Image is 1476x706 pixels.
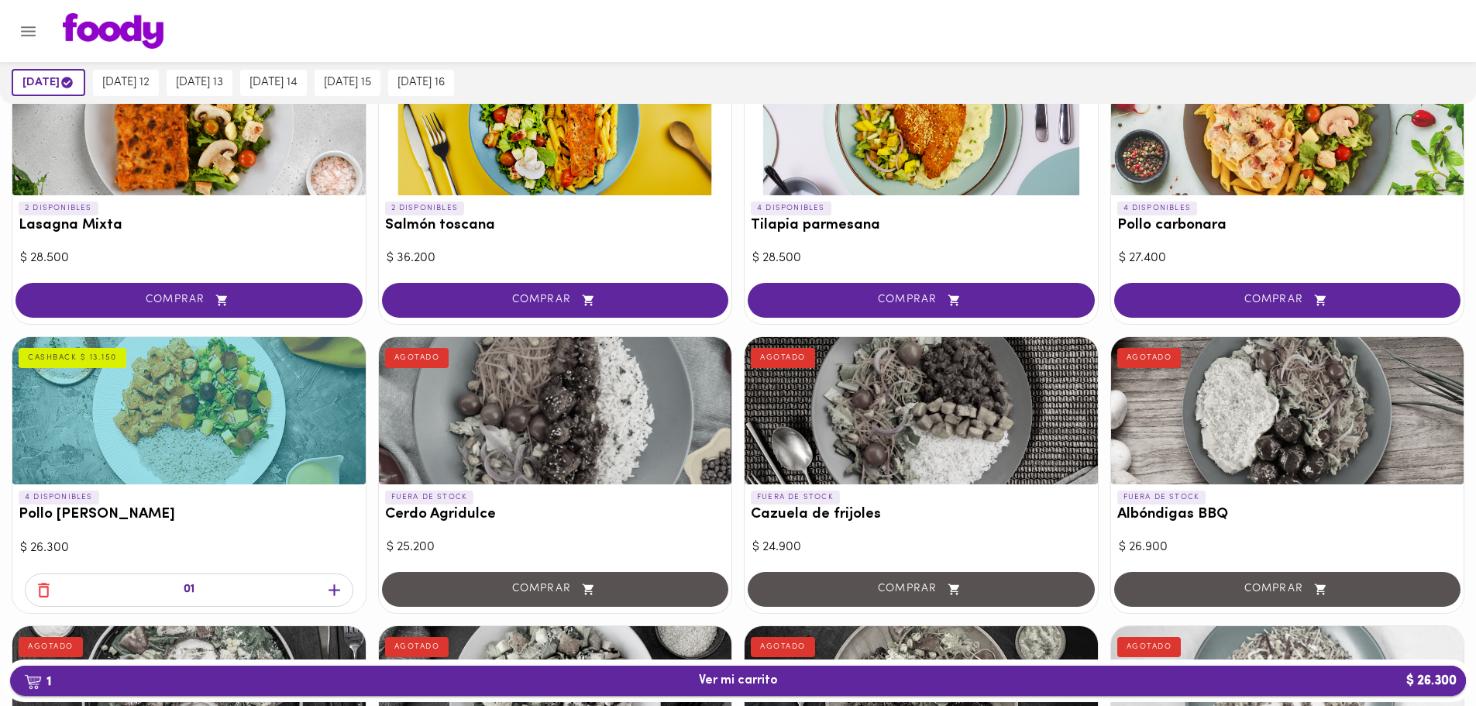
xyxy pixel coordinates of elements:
span: COMPRAR [401,294,710,307]
span: [DATE] 15 [324,76,371,90]
div: $ 27.400 [1119,250,1457,267]
div: AGOTADO [1117,348,1182,368]
div: AGOTADO [751,348,815,368]
button: 1Ver mi carrito$ 26.300 [10,666,1466,696]
button: [DATE] [12,69,85,96]
span: [DATE] [22,75,74,90]
p: FUERA DE STOCK [751,491,840,505]
div: AGOTADO [385,637,449,657]
div: $ 28.500 [752,250,1090,267]
div: $ 25.200 [387,539,724,556]
img: logo.png [63,13,163,49]
b: 1 [15,671,60,691]
div: Pollo Tikka Massala [12,337,366,484]
div: Lasagna Mixta [12,48,366,195]
div: Cazuela de frijoles [745,337,1098,484]
p: 4 DISPONIBLES [19,491,99,505]
button: [DATE] 16 [388,70,454,96]
p: 01 [184,581,194,599]
div: $ 26.900 [1119,539,1457,556]
button: Menu [9,12,47,50]
p: 4 DISPONIBLES [1117,201,1198,215]
button: [DATE] 15 [315,70,380,96]
p: 2 DISPONIBLES [385,201,465,215]
img: cart.png [24,674,42,690]
p: 4 DISPONIBLES [751,201,831,215]
div: Salmón toscana [379,48,732,195]
div: CASHBACK $ 13.150 [19,348,126,368]
h3: Albóndigas BBQ [1117,507,1458,523]
div: Cerdo Agridulce [379,337,732,484]
span: COMPRAR [1134,294,1442,307]
span: [DATE] 14 [249,76,298,90]
span: COMPRAR [767,294,1075,307]
h3: Tilapia parmesana [751,218,1092,234]
div: AGOTADO [385,348,449,368]
p: FUERA DE STOCK [385,491,474,505]
h3: Pollo [PERSON_NAME] [19,507,360,523]
h3: Lasagna Mixta [19,218,360,234]
h3: Pollo carbonara [1117,218,1458,234]
div: $ 24.900 [752,539,1090,556]
iframe: Messagebird Livechat Widget [1386,616,1461,691]
h3: Cazuela de frijoles [751,507,1092,523]
p: 2 DISPONIBLES [19,201,98,215]
h3: Salmón toscana [385,218,726,234]
div: Pollo carbonara [1111,48,1464,195]
button: COMPRAR [15,283,363,318]
button: [DATE] 13 [167,70,232,96]
h3: Cerdo Agridulce [385,507,726,523]
p: FUERA DE STOCK [1117,491,1206,505]
div: Tilapia parmesana [745,48,1098,195]
span: [DATE] 13 [176,76,223,90]
span: [DATE] 12 [102,76,150,90]
div: AGOTADO [19,637,83,657]
div: $ 26.300 [20,539,358,557]
button: [DATE] 12 [93,70,159,96]
button: [DATE] 14 [240,70,307,96]
button: COMPRAR [1114,283,1461,318]
div: Albóndigas BBQ [1111,337,1464,484]
div: $ 28.500 [20,250,358,267]
span: [DATE] 16 [397,76,445,90]
button: COMPRAR [748,283,1095,318]
span: COMPRAR [35,294,343,307]
button: COMPRAR [382,283,729,318]
div: $ 36.200 [387,250,724,267]
div: AGOTADO [751,637,815,657]
div: AGOTADO [1117,637,1182,657]
span: Ver mi carrito [699,673,778,688]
